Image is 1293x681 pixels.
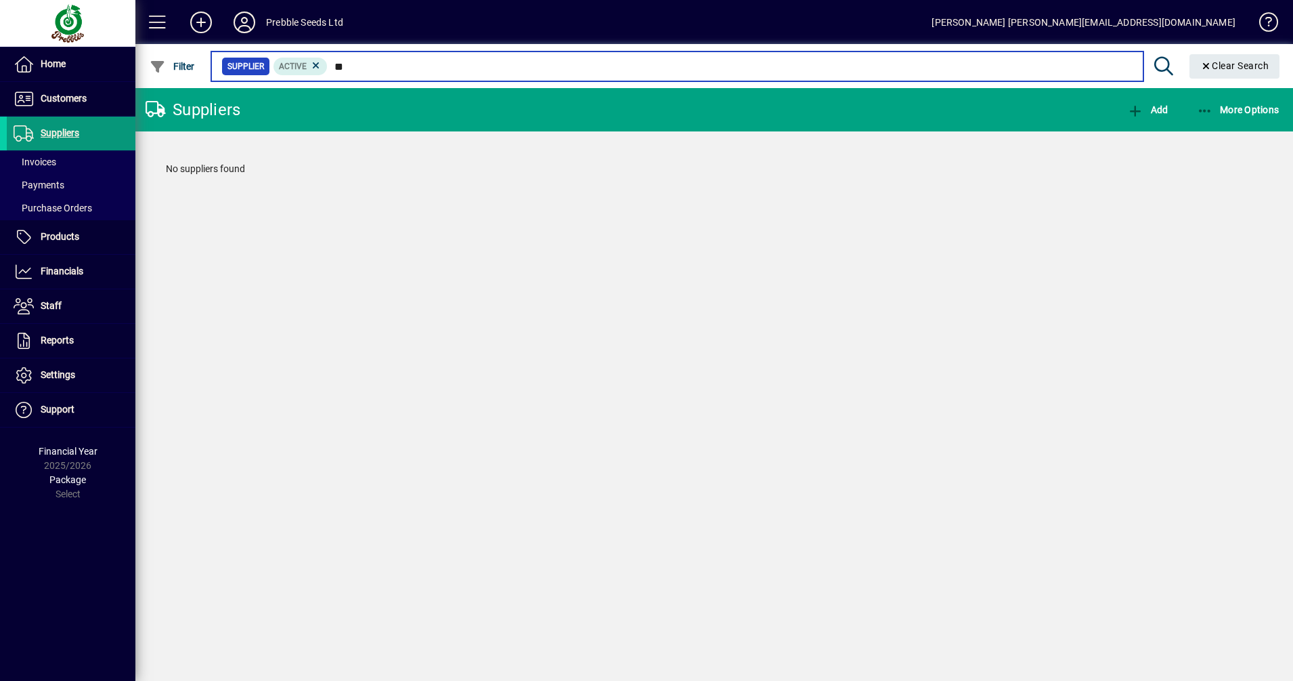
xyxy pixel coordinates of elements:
[41,266,83,276] span: Financials
[7,220,135,254] a: Products
[146,99,240,121] div: Suppliers
[1193,98,1283,122] button: More Options
[41,369,75,380] span: Settings
[1249,3,1276,47] a: Knowledge Base
[146,54,198,79] button: Filter
[1124,98,1171,122] button: Add
[179,10,223,35] button: Add
[7,47,135,81] a: Home
[1189,54,1280,79] button: Clear
[14,157,56,167] span: Invoices
[152,148,1276,190] div: No suppliers found
[227,60,264,73] span: Supplier
[7,393,135,427] a: Support
[7,255,135,289] a: Financials
[41,300,62,311] span: Staff
[41,404,74,415] span: Support
[150,61,195,72] span: Filter
[14,203,92,213] span: Purchase Orders
[266,12,343,33] div: Prebble Seeds Ltd
[7,173,135,197] a: Payments
[41,93,87,104] span: Customers
[932,12,1235,33] div: [PERSON_NAME] [PERSON_NAME][EMAIL_ADDRESS][DOMAIN_NAME]
[7,358,135,392] a: Settings
[41,231,79,242] span: Products
[1197,104,1279,115] span: More Options
[7,82,135,116] a: Customers
[7,324,135,358] a: Reports
[41,335,74,346] span: Reports
[1127,104,1168,115] span: Add
[279,62,307,71] span: Active
[41,127,79,138] span: Suppliers
[7,289,135,323] a: Staff
[7,150,135,173] a: Invoices
[223,10,266,35] button: Profile
[39,446,97,457] span: Financial Year
[49,474,86,485] span: Package
[1200,60,1269,71] span: Clear Search
[7,197,135,220] a: Purchase Orders
[14,180,64,190] span: Payments
[41,58,66,69] span: Home
[273,58,328,75] mat-chip: Activation Status: Active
